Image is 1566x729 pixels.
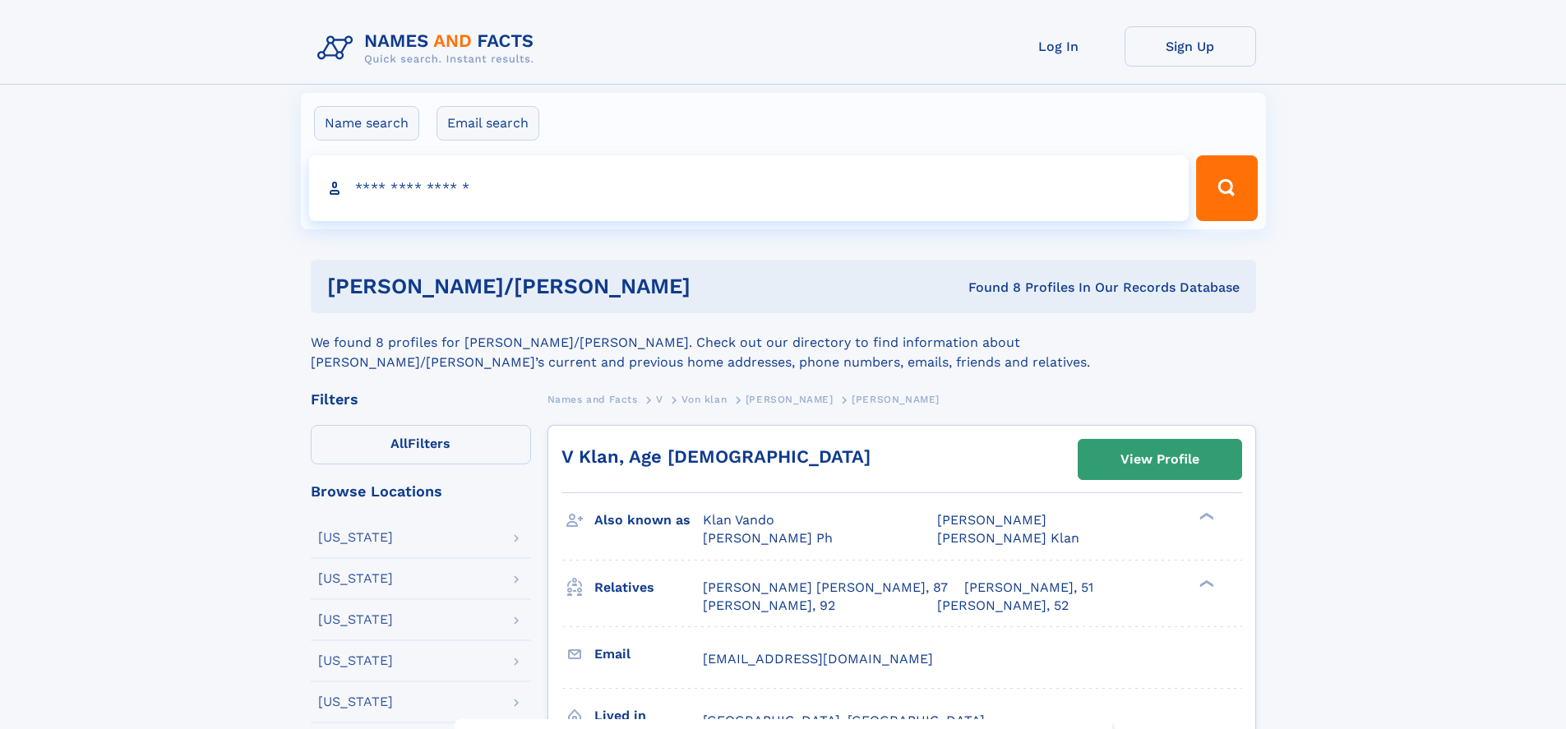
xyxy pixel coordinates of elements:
[437,106,539,141] label: Email search
[309,155,1190,221] input: search input
[656,394,663,405] span: V
[1079,440,1241,479] a: View Profile
[311,26,547,71] img: Logo Names and Facts
[311,425,531,464] label: Filters
[311,484,531,499] div: Browse Locations
[1195,511,1215,522] div: ❯
[314,106,419,141] label: Name search
[703,651,933,667] span: [EMAIL_ADDRESS][DOMAIN_NAME]
[311,313,1256,372] div: We found 8 profiles for [PERSON_NAME]/[PERSON_NAME]. Check out our directory to find information ...
[1196,155,1257,221] button: Search Button
[547,389,638,409] a: Names and Facts
[656,389,663,409] a: V
[390,436,408,451] span: All
[318,572,393,585] div: [US_STATE]
[829,279,1240,297] div: Found 8 Profiles In Our Records Database
[327,276,829,297] h1: [PERSON_NAME]/[PERSON_NAME]
[703,512,774,528] span: Klan Vando
[703,713,985,728] span: [GEOGRAPHIC_DATA], [GEOGRAPHIC_DATA]
[318,531,393,544] div: [US_STATE]
[964,579,1093,597] a: [PERSON_NAME], 51
[318,695,393,708] div: [US_STATE]
[594,640,703,668] h3: Email
[1195,578,1215,588] div: ❯
[937,530,1079,546] span: [PERSON_NAME] Klan
[561,446,871,467] a: V Klan, Age [DEMOGRAPHIC_DATA]
[993,26,1125,67] a: Log In
[1125,26,1256,67] a: Sign Up
[318,613,393,626] div: [US_STATE]
[703,597,835,615] a: [PERSON_NAME], 92
[703,530,833,546] span: [PERSON_NAME] Ph
[937,512,1046,528] span: [PERSON_NAME]
[852,394,940,405] span: [PERSON_NAME]
[746,389,834,409] a: [PERSON_NAME]
[937,597,1069,615] a: [PERSON_NAME], 52
[311,392,531,407] div: Filters
[681,389,727,409] a: Von klan
[594,574,703,602] h3: Relatives
[746,394,834,405] span: [PERSON_NAME]
[318,654,393,667] div: [US_STATE]
[594,506,703,534] h3: Also known as
[681,394,727,405] span: Von klan
[1120,441,1199,478] div: View Profile
[703,579,948,597] a: [PERSON_NAME] [PERSON_NAME], 87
